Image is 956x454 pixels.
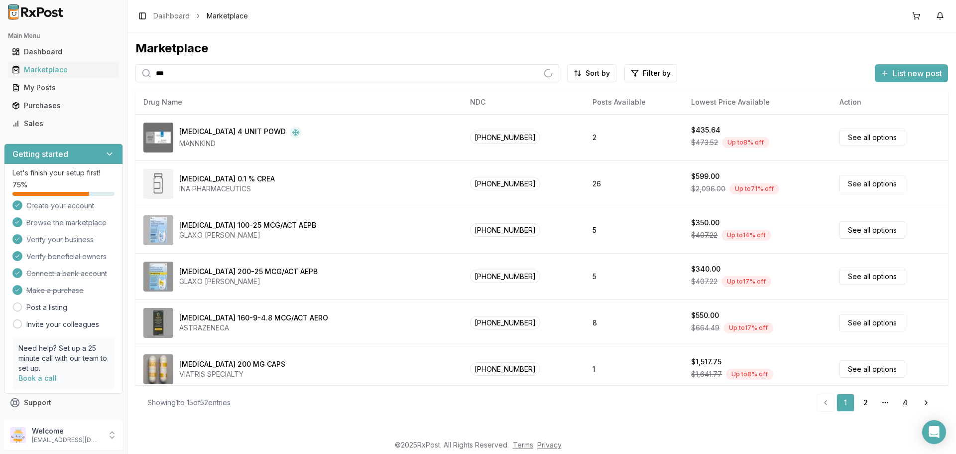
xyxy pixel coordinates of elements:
td: 5 [585,207,683,253]
td: 2 [585,114,683,160]
button: List new post [875,64,948,82]
nav: breadcrumb [153,11,248,21]
h3: Getting started [12,148,68,160]
span: $1,641.77 [691,369,722,379]
a: Privacy [537,441,562,449]
span: 75 % [12,180,27,190]
a: Terms [513,441,533,449]
a: See all options [839,221,905,239]
span: [PHONE_NUMBER] [470,131,540,144]
div: $350.00 [691,218,719,228]
div: Up to 8 % off [726,369,773,380]
div: Open Intercom Messenger [922,420,946,444]
a: Invite your colleagues [26,319,99,329]
span: [PHONE_NUMBER] [470,270,540,283]
a: 2 [856,394,874,412]
span: Connect a bank account [26,269,107,279]
a: My Posts [8,79,119,97]
p: Welcome [32,426,101,436]
span: $407.22 [691,277,717,287]
button: Feedback [4,412,123,430]
div: Up to 17 % off [723,322,773,333]
button: My Posts [4,80,123,96]
img: Breo Ellipta 100-25 MCG/ACT AEPB [143,215,173,245]
span: $664.49 [691,323,719,333]
div: GLAXO [PERSON_NAME] [179,230,316,240]
img: Breztri Aerosphere 160-9-4.8 MCG/ACT AERO [143,308,173,338]
div: Sales [12,119,115,129]
span: Sort by [586,68,610,78]
span: List new post [893,67,942,79]
button: Filter by [624,64,677,82]
p: Let's finish your setup first! [12,168,115,178]
a: Sales [8,115,119,133]
p: Need help? Set up a 25 minute call with our team to set up. [18,343,109,373]
p: [EMAIL_ADDRESS][DOMAIN_NAME] [32,436,101,444]
div: [MEDICAL_DATA] 0.1 % CREA [179,174,275,184]
a: List new post [875,69,948,79]
div: My Posts [12,83,115,93]
div: Marketplace [135,40,948,56]
span: $407.22 [691,230,717,240]
div: [MEDICAL_DATA] 4 UNIT POWD [179,127,286,139]
a: Marketplace [8,61,119,79]
a: 4 [896,394,914,412]
div: Dashboard [12,47,115,57]
div: [MEDICAL_DATA] 100-25 MCG/ACT AEPB [179,220,316,230]
div: $340.00 [691,264,720,274]
div: [MEDICAL_DATA] 160-9-4.8 MCG/ACT AERO [179,313,328,323]
th: Lowest Price Available [683,90,832,114]
a: See all options [839,268,905,285]
span: [PHONE_NUMBER] [470,316,540,329]
div: VIATRIS SPECIALTY [179,369,285,379]
div: $550.00 [691,310,719,320]
a: See all options [839,175,905,192]
th: NDC [462,90,585,114]
button: Dashboard [4,44,123,60]
div: Up to 17 % off [721,276,771,287]
img: Amcinonide 0.1 % CREA [143,169,173,199]
span: [PHONE_NUMBER] [470,362,540,376]
img: RxPost Logo [4,4,68,20]
img: Afrezza 4 UNIT POWD [143,123,173,152]
a: Dashboard [8,43,119,61]
button: Sort by [567,64,616,82]
span: Create your account [26,201,94,211]
a: Dashboard [153,11,190,21]
div: Showing 1 to 15 of 52 entries [147,398,231,408]
a: 1 [836,394,854,412]
td: 26 [585,160,683,207]
a: See all options [839,360,905,378]
a: Purchases [8,97,119,115]
div: GLAXO [PERSON_NAME] [179,277,318,287]
div: $599.00 [691,171,719,181]
img: User avatar [10,427,26,443]
a: Book a call [18,374,57,382]
div: Marketplace [12,65,115,75]
h2: Main Menu [8,32,119,40]
a: See all options [839,129,905,146]
div: [MEDICAL_DATA] 200-25 MCG/ACT AEPB [179,267,318,277]
div: [MEDICAL_DATA] 200 MG CAPS [179,359,285,369]
div: Purchases [12,101,115,111]
span: Feedback [24,416,58,426]
button: Marketplace [4,62,123,78]
div: Up to 14 % off [721,230,771,241]
th: Drug Name [135,90,462,114]
img: CeleBREX 200 MG CAPS [143,354,173,384]
a: See all options [839,314,905,331]
th: Action [832,90,948,114]
div: $435.64 [691,125,720,135]
span: Browse the marketplace [26,218,107,228]
td: 5 [585,253,683,300]
a: Post a listing [26,303,67,312]
div: $1,517.75 [691,357,721,367]
span: $473.52 [691,138,718,148]
a: Go to next page [916,394,936,412]
img: Breo Ellipta 200-25 MCG/ACT AEPB [143,262,173,292]
span: [PHONE_NUMBER] [470,177,540,190]
td: 8 [585,300,683,346]
div: ASTRAZENECA [179,323,328,333]
nav: pagination [817,394,936,412]
div: Up to 8 % off [722,137,769,148]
